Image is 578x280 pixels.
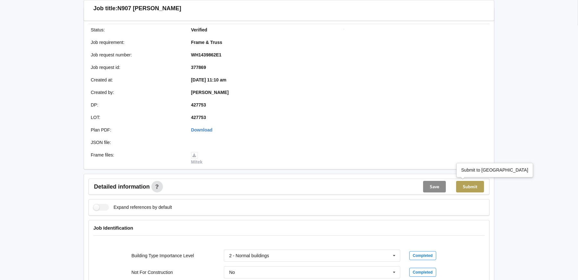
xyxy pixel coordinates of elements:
[86,89,187,96] div: Created by :
[132,253,194,258] label: Building Type Importance Level
[409,268,436,277] div: Completed
[409,251,436,260] div: Completed
[93,204,172,211] label: Expand references by default
[93,5,117,12] h3: Job title:
[344,29,440,36] img: Job impression image thumbnail
[86,152,187,165] div: Frame files :
[191,40,222,45] b: Frame & Truss
[132,270,173,275] label: Not For Construction
[191,90,229,95] b: [PERSON_NAME]
[191,115,206,120] b: 427753
[86,52,187,58] div: Job request number :
[86,114,187,121] div: LOT :
[93,225,485,231] h4: Job Identification
[191,65,206,70] b: 377869
[461,167,528,173] div: Submit to [GEOGRAPHIC_DATA]
[86,27,187,33] div: Status :
[117,5,181,12] h3: N907 [PERSON_NAME]
[191,127,213,132] a: Download
[86,127,187,133] div: Plan PDF :
[86,64,187,71] div: Job request id :
[86,139,187,146] div: JSON file :
[94,184,150,190] span: Detailed information
[191,77,226,82] b: [DATE] 11:10 am
[86,102,187,108] div: DP :
[191,102,206,107] b: 427753
[191,27,208,32] b: Verified
[191,152,203,165] a: Mitek
[229,270,235,275] div: No
[229,253,269,258] div: 2 - Normal buildings
[86,77,187,83] div: Created at :
[86,39,187,46] div: Job requirement :
[456,181,484,192] button: Submit
[191,52,222,57] b: WH1439862E1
